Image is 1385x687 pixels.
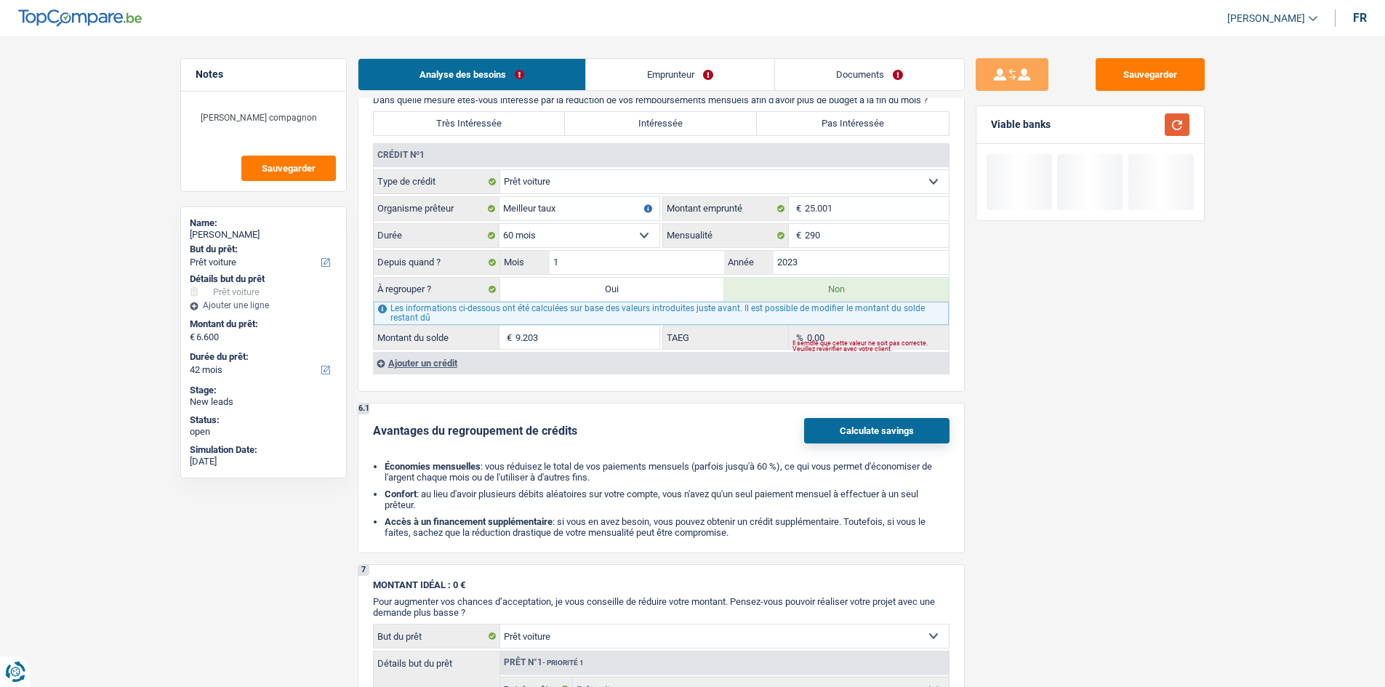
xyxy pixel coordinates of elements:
span: € [789,197,805,220]
label: Durée [374,224,499,247]
div: Détails but du prêt [190,273,337,285]
input: AAAA [774,251,949,274]
label: But du prêt: [190,244,334,255]
div: [PERSON_NAME] [190,229,337,241]
label: Montant du prêt: [190,318,334,330]
span: MONTANT IDÉAL : 0 € [373,579,465,590]
p: Dans quelle mesure êtes-vous intéressé par la réduction de vos remboursements mensuels afin d'avo... [373,95,950,105]
div: Les informations ci-dessous ont été calculées sur base des valeurs introduites juste avant. Il es... [374,302,949,325]
div: Ajouter une ligne [190,300,337,310]
div: Prêt n°1 [500,658,587,667]
span: % [789,326,807,349]
div: open [190,426,337,438]
div: Il semble que cette valeur ne soit pas correcte. Veuillez revérifier avec votre client. [792,343,949,349]
div: [DATE] [190,456,337,467]
li: : si vous en avez besoin, vous pouvez obtenir un crédit supplémentaire. Toutefois, si vous le fai... [385,516,950,538]
span: - Priorité 1 [542,659,584,667]
span: € [789,224,805,247]
b: Économies mensuelles [385,461,481,472]
button: Sauvegarder [241,156,336,181]
label: Durée du prêt: [190,351,334,363]
label: Depuis quand ? [374,251,500,274]
div: Name: [190,217,337,229]
label: Pas Intéressée [757,112,949,135]
label: Très Intéressée [374,112,566,135]
a: Documents [775,59,964,90]
label: Détails but du prêt [374,651,499,668]
a: Analyse des besoins [358,59,585,90]
div: New leads [190,396,337,408]
label: Mensualité [663,224,789,247]
label: But du prêt [374,624,500,648]
button: Sauvegarder [1096,58,1205,91]
li: : vous réduisez le total de vos paiements mensuels (parfois jusqu'à 60 %), ce qui vous permet d'é... [385,461,950,483]
label: Montant emprunté [663,197,789,220]
label: Type de crédit [374,170,500,193]
span: [PERSON_NAME] [1227,12,1305,25]
div: Stage: [190,385,337,396]
div: Viable banks [991,118,1051,131]
div: 7 [358,565,369,576]
label: Organisme prêteur [374,197,499,220]
li: : au lieu d'avoir plusieurs débits aléatoires sur votre compte, vous n'avez qu'un seul paiement m... [385,489,950,510]
label: Montant du solde [374,326,499,349]
div: fr [1353,11,1367,25]
img: TopCompare Logo [18,9,142,27]
span: Sauvegarder [262,164,316,173]
a: [PERSON_NAME] [1216,7,1317,31]
label: Mois [500,251,550,274]
div: Crédit nº1 [374,150,428,159]
span: € [190,332,195,343]
label: Année [724,251,774,274]
span: € [499,326,515,349]
label: Intéressée [565,112,757,135]
label: À regrouper ? [374,278,500,301]
div: Ajouter un crédit [373,352,949,374]
div: Status: [190,414,337,426]
b: Accès à un financement supplémentaire [385,516,553,527]
b: Confort [385,489,417,499]
div: Avantages du regroupement de crédits [373,424,577,438]
label: Oui [500,278,725,301]
label: TAEG [663,326,789,349]
button: Calculate savings [804,418,950,443]
input: MM [550,251,725,274]
a: Emprunteur [586,59,774,90]
span: Pour augmenter vos chances d’acceptation, je vous conseille de réduire votre montant. Pensez-vous... [373,596,935,618]
h5: Notes [196,68,332,81]
div: Simulation Date: [190,444,337,456]
label: Non [724,278,949,301]
div: 6.1 [358,403,369,414]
